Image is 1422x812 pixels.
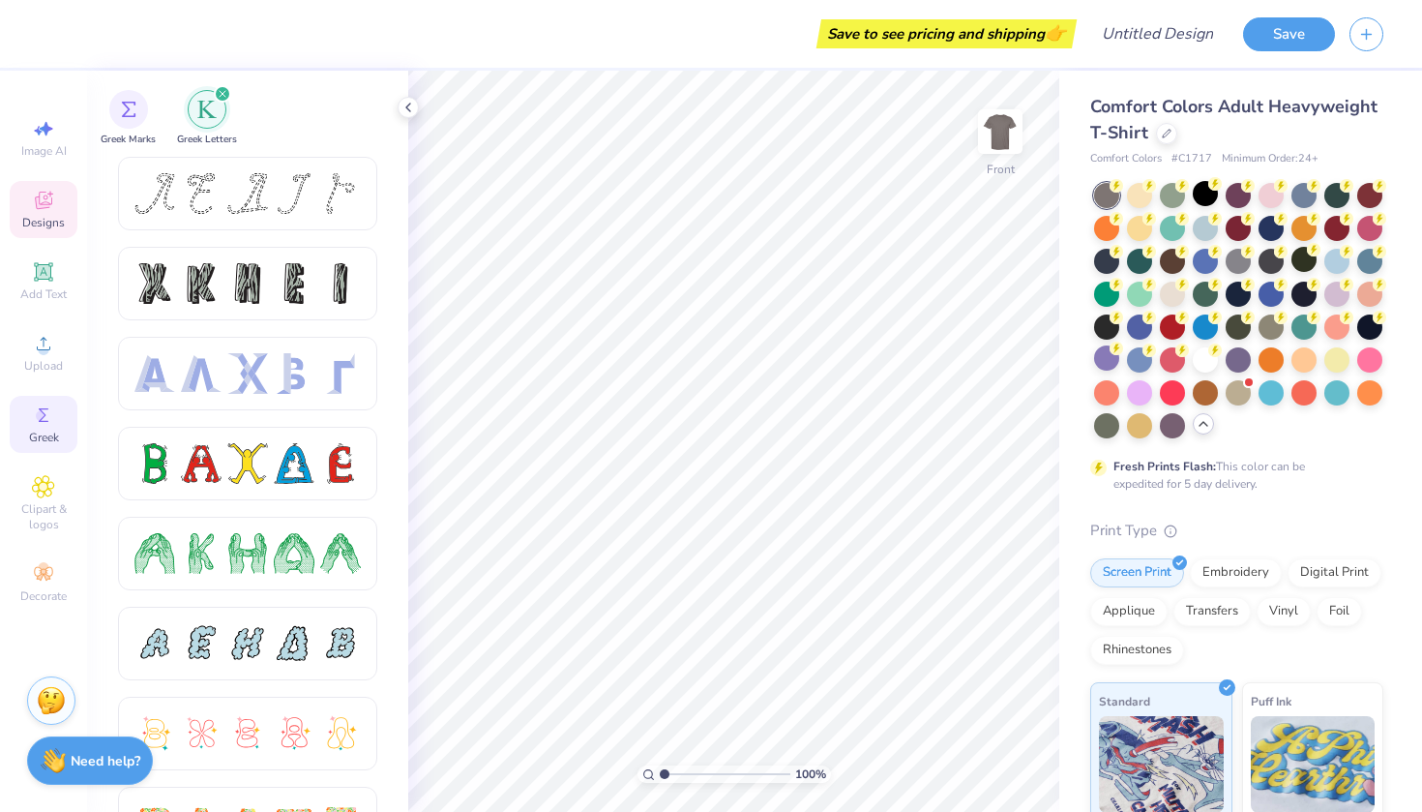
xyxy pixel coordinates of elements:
button: filter button [101,90,156,147]
span: # C1717 [1171,151,1212,167]
span: Designs [22,215,65,230]
div: filter for Greek Marks [101,90,156,147]
strong: Fresh Prints Flash: [1113,459,1216,474]
div: Transfers [1173,597,1251,626]
div: Foil [1317,597,1362,626]
input: Untitled Design [1086,15,1229,53]
span: Greek Letters [177,133,237,147]
img: Greek Marks Image [121,102,136,117]
span: Decorate [20,588,67,604]
span: Add Text [20,286,67,302]
div: Save to see pricing and shipping [821,19,1072,48]
div: Front [987,161,1015,178]
img: Front [981,112,1020,151]
div: Vinyl [1257,597,1311,626]
span: Greek [29,430,59,445]
button: filter button [177,90,237,147]
span: Puff Ink [1251,691,1291,711]
span: 100 % [795,766,826,783]
div: Embroidery [1190,558,1282,587]
div: This color can be expedited for 5 day delivery. [1113,458,1351,493]
img: Greek Letters Image [197,100,217,119]
div: filter for Greek Letters [177,90,237,147]
span: Image AI [21,143,67,159]
span: Comfort Colors Adult Heavyweight T-Shirt [1090,95,1378,144]
span: Clipart & logos [10,501,77,532]
span: 👉 [1045,21,1066,45]
button: Save [1243,17,1335,51]
span: Comfort Colors [1090,151,1162,167]
div: Print Type [1090,520,1383,542]
strong: Need help? [71,752,140,770]
span: Minimum Order: 24 + [1222,151,1318,167]
div: Applique [1090,597,1168,626]
span: Greek Marks [101,133,156,147]
div: Digital Print [1288,558,1381,587]
span: Standard [1099,691,1150,711]
span: Upload [24,358,63,374]
div: Rhinestones [1090,636,1184,665]
div: Screen Print [1090,558,1184,587]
